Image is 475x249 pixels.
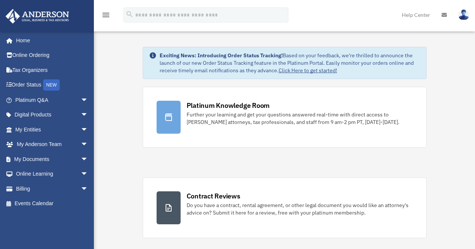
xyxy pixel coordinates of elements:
[81,137,96,152] span: arrow_drop_down
[5,63,100,78] a: Tax Organizers
[187,101,270,110] div: Platinum Knowledge Room
[5,92,100,107] a: Platinum Q&Aarrow_drop_down
[81,107,96,123] span: arrow_drop_down
[43,79,60,91] div: NEW
[101,13,110,19] a: menu
[160,52,283,59] strong: Exciting News: Introducing Order Status Tracking!
[101,10,110,19] i: menu
[5,48,100,63] a: Online Ordering
[81,181,96,197] span: arrow_drop_down
[81,152,96,167] span: arrow_drop_down
[5,196,100,211] a: Events Calendar
[5,167,100,182] a: Online Learningarrow_drop_down
[5,33,96,48] a: Home
[187,201,413,216] div: Do you have a contract, rental agreement, or other legal document you would like an attorney's ad...
[81,167,96,182] span: arrow_drop_down
[5,137,100,152] a: My Anderson Teamarrow_drop_down
[279,67,337,74] a: Click Here to get started!
[5,78,100,93] a: Order StatusNEW
[187,111,413,126] div: Further your learning and get your questions answered real-time with direct access to [PERSON_NAM...
[5,122,100,137] a: My Entitiesarrow_drop_down
[81,92,96,108] span: arrow_drop_down
[5,181,100,196] a: Billingarrow_drop_down
[3,9,71,24] img: Anderson Advisors Platinum Portal
[187,191,240,201] div: Contract Reviews
[458,9,469,20] img: User Pic
[5,152,100,167] a: My Documentsarrow_drop_down
[143,177,427,238] a: Contract Reviews Do you have a contract, rental agreement, or other legal document you would like...
[143,87,427,148] a: Platinum Knowledge Room Further your learning and get your questions answered real-time with dire...
[125,10,134,18] i: search
[160,52,420,74] div: Based on your feedback, we're thrilled to announce the launch of our new Order Status Tracking fe...
[5,107,100,122] a: Digital Productsarrow_drop_down
[81,122,96,137] span: arrow_drop_down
